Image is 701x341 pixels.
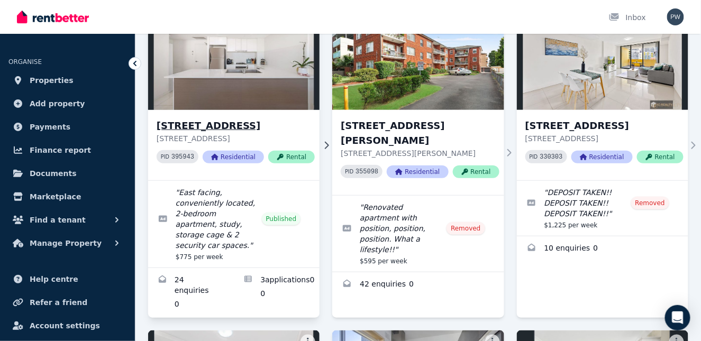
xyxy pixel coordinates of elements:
img: 405/1 Church Avenue, Mascot [517,8,688,110]
a: Payments [8,116,126,137]
code: 395943 [171,153,194,161]
small: PID [530,154,538,160]
span: ORGANISE [8,58,42,66]
code: 330303 [540,153,563,161]
span: Rental [637,151,684,163]
span: Payments [30,121,70,133]
button: Find a tenant [8,209,126,231]
a: Edit listing: DEPOSIT TAKEN!! DEPOSIT TAKEN!! DEPOSIT TAKEN!! [517,181,688,236]
a: Documents [8,163,126,184]
span: Rental [453,165,499,178]
a: Enquiries for 405/1 Church Avenue, Mascot [517,236,688,262]
span: Residential [571,151,633,163]
h3: [STREET_ADDRESS] [525,118,684,133]
small: PID [161,154,169,160]
img: RentBetter [17,9,89,25]
img: 176 Russell Ave, Dolls Point [332,8,504,110]
code: 355098 [356,168,378,176]
a: Finance report [8,140,126,161]
span: Residential [387,165,448,178]
a: Help centre [8,269,126,290]
span: Marketplace [30,190,81,203]
span: Residential [203,151,264,163]
p: [STREET_ADDRESS] [157,133,315,144]
span: Manage Property [30,237,102,250]
h3: [STREET_ADDRESS][PERSON_NAME] [341,118,499,148]
span: Documents [30,167,77,180]
h3: [STREET_ADDRESS] [157,118,315,133]
a: Applications for 304/187 Rocky Point Rd, Ramsgate [234,268,320,318]
span: Account settings [30,319,100,332]
small: PID [345,169,353,174]
p: [STREET_ADDRESS][PERSON_NAME] [341,148,499,159]
span: Properties [30,74,74,87]
a: Enquiries for 304/187 Rocky Point Rd, Ramsgate [148,268,234,318]
a: 405/1 Church Avenue, Mascot[STREET_ADDRESS][STREET_ADDRESS]PID 330303ResidentialRental [517,8,688,180]
div: Inbox [609,12,646,23]
span: Refer a friend [30,296,87,309]
p: [STREET_ADDRESS] [525,133,684,144]
a: Marketplace [8,186,126,207]
a: Edit listing: Renovated apartment with position, position, position. What a lifestyle!! [332,196,504,272]
span: Finance report [30,144,91,156]
span: Find a tenant [30,214,86,226]
span: Help centre [30,273,78,285]
a: Refer a friend [8,292,126,313]
a: Account settings [8,315,126,336]
a: Edit listing: East facing, conveniently located, 2-bedroom apartment, study, storage cage & 2 sec... [148,181,320,268]
a: 304/187 Rocky Point Rd, Ramsgate[STREET_ADDRESS][STREET_ADDRESS]PID 395943ResidentialRental [148,8,320,180]
div: Open Intercom Messenger [665,305,690,330]
span: Rental [268,151,315,163]
a: Enquiries for 176 Russell Ave, Dolls Point [332,272,504,298]
img: 304/187 Rocky Point Rd, Ramsgate [144,6,324,113]
a: 176 Russell Ave, Dolls Point[STREET_ADDRESS][PERSON_NAME][STREET_ADDRESS][PERSON_NAME]PID 355098R... [332,8,504,195]
span: Add property [30,97,85,110]
img: Paul Wigan [667,8,684,25]
button: Manage Property [8,233,126,254]
a: Properties [8,70,126,91]
a: Add property [8,93,126,114]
